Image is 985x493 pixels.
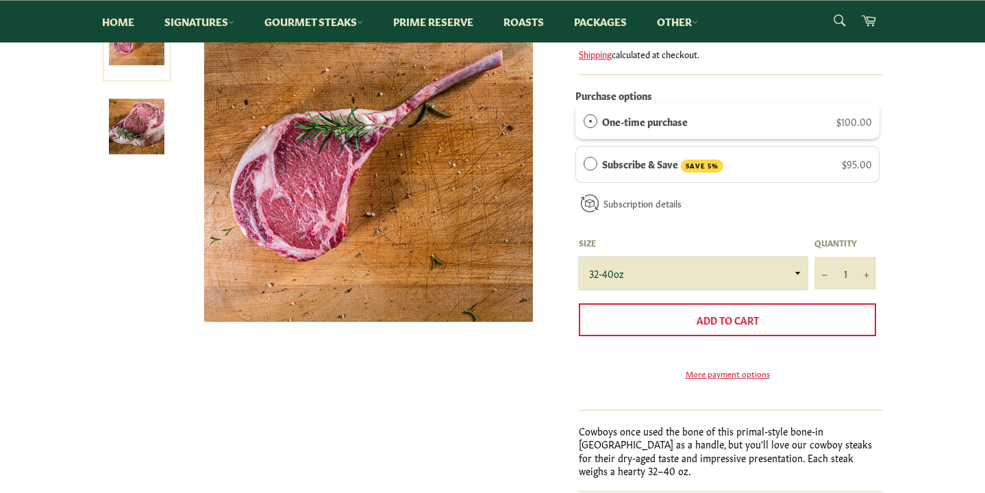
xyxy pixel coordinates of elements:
label: Subscribe & Save [602,156,724,173]
a: Shipping [579,47,612,60]
img: Cowboy Steak [109,99,164,154]
a: Roasts [490,1,558,42]
a: Packages [560,1,640,42]
a: Other [643,1,712,42]
label: Size [579,237,808,249]
label: Quantity [814,237,876,249]
p: Cowboys once used the bone of this primal-style bone-in [GEOGRAPHIC_DATA] as a handle, but you'll... [579,425,883,477]
button: Increase item quantity by one [856,257,876,290]
a: Signatures [151,1,248,42]
label: One-time purchase [602,114,688,129]
button: Add to Cart [579,303,876,336]
div: One-time purchase [584,114,597,129]
a: Home [88,1,148,42]
button: Reduce item quantity by one [814,257,835,290]
span: $100.00 [836,114,872,128]
a: More payment options [579,368,876,379]
div: Subscribe & Save [584,156,597,171]
label: Purchase options [575,88,652,102]
a: Prime Reserve [379,1,487,42]
a: Subscription details [603,197,682,210]
span: SAVE 5% [681,160,723,173]
span: Add to Cart [697,313,759,327]
span: $95.00 [842,157,872,170]
div: calculated at checkout. [579,48,883,60]
a: Gourmet Steaks [251,1,377,42]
